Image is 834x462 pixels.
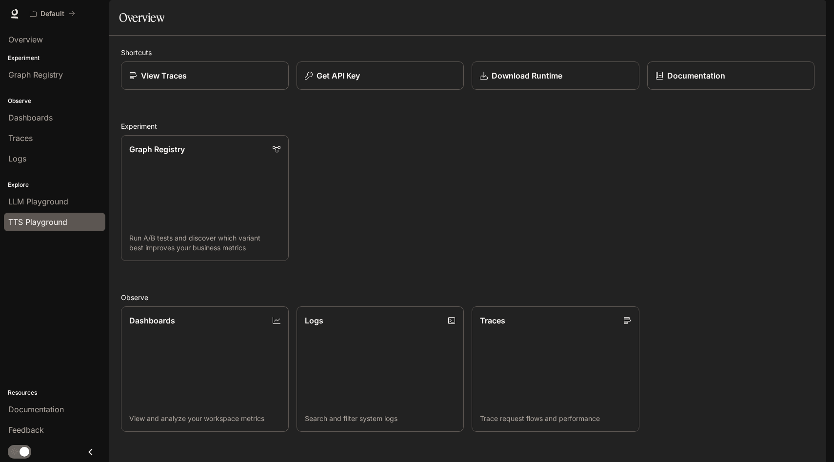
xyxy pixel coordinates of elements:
[647,61,815,90] a: Documentation
[121,47,814,58] h2: Shortcuts
[121,135,289,261] a: Graph RegistryRun A/B tests and discover which variant best improves your business metrics
[141,70,187,81] p: View Traces
[667,70,725,81] p: Documentation
[305,315,323,326] p: Logs
[40,10,64,18] p: Default
[119,8,164,27] h1: Overview
[297,306,464,432] a: LogsSearch and filter system logs
[129,414,280,423] p: View and analyze your workspace metrics
[25,4,79,23] button: All workspaces
[492,70,562,81] p: Download Runtime
[121,61,289,90] a: View Traces
[121,306,289,432] a: DashboardsView and analyze your workspace metrics
[129,315,175,326] p: Dashboards
[472,61,639,90] a: Download Runtime
[480,414,631,423] p: Trace request flows and performance
[472,306,639,432] a: TracesTrace request flows and performance
[297,61,464,90] button: Get API Key
[129,233,280,253] p: Run A/B tests and discover which variant best improves your business metrics
[121,292,814,302] h2: Observe
[129,143,185,155] p: Graph Registry
[480,315,505,326] p: Traces
[317,70,360,81] p: Get API Key
[121,121,814,131] h2: Experiment
[305,414,456,423] p: Search and filter system logs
